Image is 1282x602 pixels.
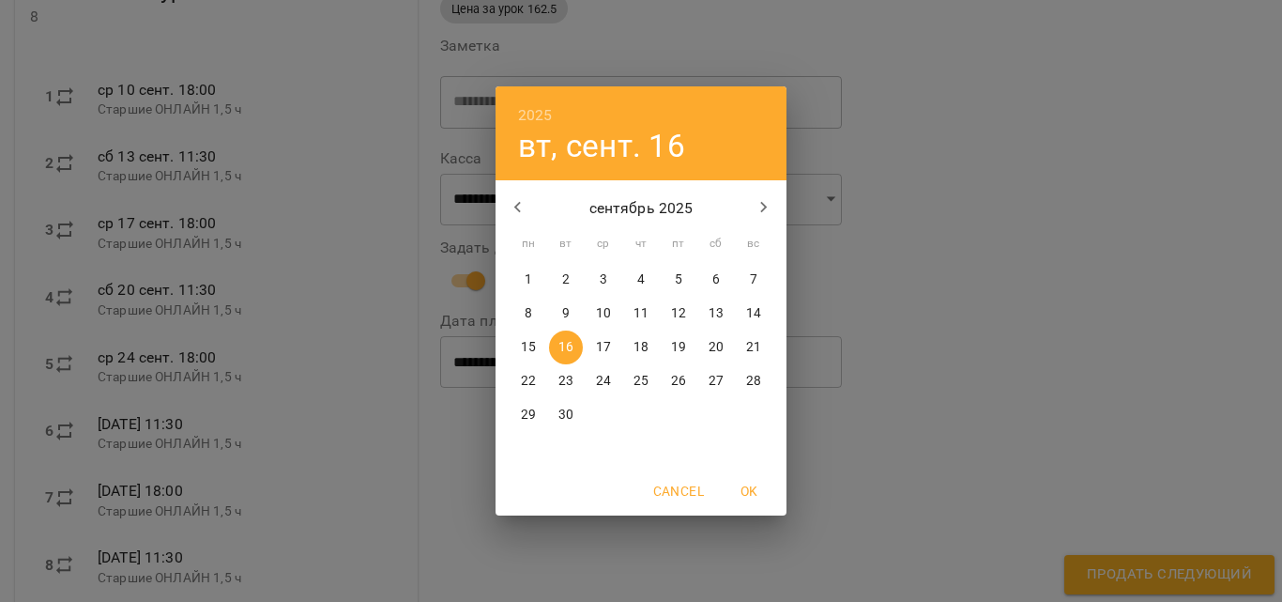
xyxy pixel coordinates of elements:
button: 11 [624,297,658,331]
p: 29 [521,406,536,424]
button: 28 [737,364,771,398]
button: 30 [549,398,583,432]
button: 19 [662,331,695,364]
p: 26 [671,372,686,391]
p: 18 [633,338,649,357]
p: 24 [596,372,611,391]
button: 17 [587,331,620,364]
button: 7 [737,263,771,297]
p: 30 [558,406,573,424]
button: 10 [587,297,620,331]
p: 20 [709,338,724,357]
button: 21 [737,331,771,364]
p: 11 [633,304,649,323]
span: OK [726,480,771,502]
button: 4 [624,263,658,297]
button: 1 [511,263,545,297]
p: 19 [671,338,686,357]
button: 2 [549,263,583,297]
button: 22 [511,364,545,398]
span: ср [587,235,620,254]
button: Cancel [646,474,711,508]
span: пн [511,235,545,254]
button: 3 [587,263,620,297]
p: 22 [521,372,536,391]
button: вт, сент. 16 [518,128,685,164]
span: сб [699,235,733,254]
button: 18 [624,331,658,364]
p: 3 [600,270,607,289]
p: 21 [746,338,761,357]
span: вт [549,235,583,254]
button: 5 [662,263,695,297]
p: 23 [558,372,573,391]
button: 24 [587,364,620,398]
p: 15 [521,338,536,357]
p: 4 [637,270,645,289]
button: 6 [699,263,733,297]
p: сентябрь 2025 [541,197,742,220]
button: 15 [511,331,545,364]
p: 12 [671,304,686,323]
span: вс [737,235,771,254]
button: 29 [511,398,545,432]
span: Cancel [653,480,704,502]
button: 16 [549,331,583,364]
button: 8 [511,297,545,331]
p: 13 [709,304,724,323]
p: 7 [750,270,757,289]
p: 1 [525,270,532,289]
button: 25 [624,364,658,398]
p: 28 [746,372,761,391]
p: 25 [633,372,649,391]
p: 27 [709,372,724,391]
button: OK [719,474,779,508]
p: 17 [596,338,611,357]
p: 2 [562,270,570,289]
button: 13 [699,297,733,331]
button: 27 [699,364,733,398]
button: 26 [662,364,695,398]
button: 9 [549,297,583,331]
p: 5 [675,270,682,289]
button: 12 [662,297,695,331]
span: пт [662,235,695,254]
button: 20 [699,331,733,364]
span: чт [624,235,658,254]
p: 8 [525,304,532,323]
p: 14 [746,304,761,323]
button: 23 [549,364,583,398]
p: 10 [596,304,611,323]
p: 9 [562,304,570,323]
button: 2025 [518,102,553,129]
p: 16 [558,338,573,357]
p: 6 [712,270,720,289]
button: 14 [737,297,771,331]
